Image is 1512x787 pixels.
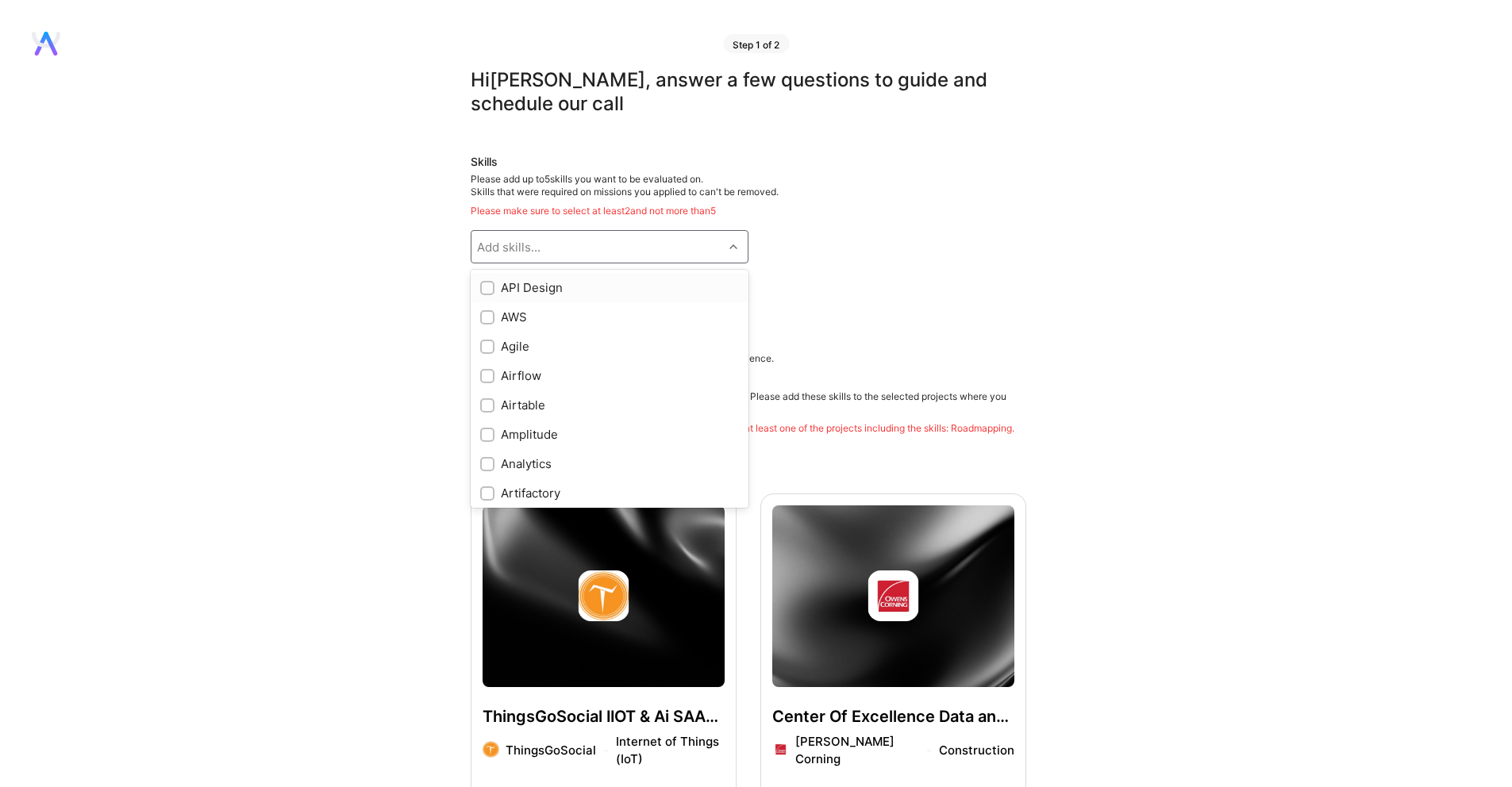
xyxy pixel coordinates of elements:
div: Step 1 of 2 [723,34,789,53]
div: Agile [480,338,739,355]
div: Analytics [480,455,739,472]
div: Artifactory [480,485,739,501]
div: Airtable [480,397,739,413]
div: Hi [PERSON_NAME] , answer a few questions to guide and schedule our call [471,68,1026,116]
div: Airflow [480,367,739,384]
div: Amplitude [480,426,739,443]
div: Please make sure that at least two projects are selected, with at least one of the projects inclu... [471,422,1026,435]
div: AWS [480,309,739,325]
div: Skills [471,154,1026,170]
div: Please make sure to select at least 2 and not more than 5 [471,205,1026,217]
div: Please select projects that best represent your skills and experience. Be prepared to discuss the... [471,352,1026,435]
div: Please add up to 5 skills you want to be evaluated on. [471,173,1026,217]
span: Skills that were required on missions you applied to can't be removed. [471,186,779,198]
i: icon Chevron [729,243,737,251]
div: Add skills... [477,239,541,255]
div: API Design [480,279,739,296]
